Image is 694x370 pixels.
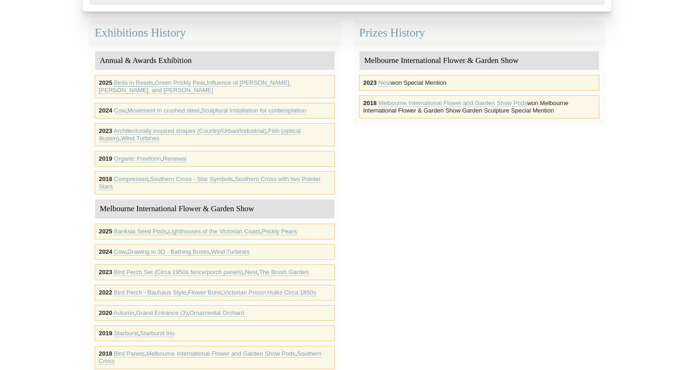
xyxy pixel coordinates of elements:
a: Fish (optical illusion) [99,127,301,142]
strong: 2018 [99,350,112,357]
a: Prickly Pears [262,228,297,235]
strong: 2018 [99,176,112,182]
div: , , [95,285,335,301]
a: Banksia Seed Pods [114,228,167,235]
strong: 2024 [99,107,112,114]
div: , [95,326,335,341]
a: Autumn [114,309,135,317]
a: Renewal [163,155,186,163]
strong: 2020 [99,309,112,316]
strong: 2019 [99,155,112,162]
a: Lighthouses of the Victorian Coast [168,228,260,235]
strong: 2025 [99,79,112,86]
a: Bird Perch - Bauhaus Style [114,289,186,296]
a: Grand Entrance (3) [136,309,187,317]
strong: 2024 [99,248,112,255]
strong: 2022 [99,289,112,296]
div: , , [95,305,335,321]
div: won Special Mention [359,75,599,91]
strong: 2023 [99,269,112,276]
div: , , [95,264,335,280]
a: Bird Perch Set (Circa 1950s fence/porch panels) [114,269,244,276]
div: , , [95,103,335,119]
a: Cow [114,248,126,256]
div: , [95,151,335,167]
a: Birds in Reeds [114,79,154,87]
a: Cow [114,107,126,114]
strong: 2019 [99,330,112,337]
a: Starburst trio [140,330,174,337]
a: The Brush Garden [259,269,308,276]
a: Flower Burst [188,289,222,296]
a: Compressed [114,176,148,183]
a: Nest [245,269,257,276]
a: Green Prickly Pear [155,79,205,87]
div: Melbourne International Flower & Garden Show [95,200,334,219]
div: Melbourne International Flower & Garden Show [360,51,599,70]
a: Organic Freeform [114,155,161,163]
a: Southern Cross with two Pointer Stars [99,176,321,190]
a: Wind Turbines [211,248,250,256]
a: Melbourne International Flower and Garden Show Pods [147,350,296,357]
strong: 2025 [99,228,112,235]
strong: 2018 [363,100,377,107]
a: Influence of [PERSON_NAME], [PERSON_NAME], and [PERSON_NAME] [99,79,291,94]
div: , , [95,171,335,194]
a: Southern Cross [99,350,321,365]
a: Bird Panels [114,350,145,357]
a: Melbourne International Flower and Garden Show Pods [379,100,527,107]
a: Southern Cross - Star Symbols [150,176,233,183]
a: Movement in crushed steel [127,107,199,114]
div: Prizes History [354,21,604,45]
div: Annual & Awards Exhibition [95,51,334,70]
a: Architecturally inspired shapes (Country/Urban/Industrial) [114,127,266,135]
strong: 2023 [363,79,377,86]
a: Sculptural installation for contemplation [201,107,306,114]
a: Wind Turbines [121,135,160,142]
a: Starburst [114,330,139,337]
div: , , [95,346,335,369]
div: won Melbourne International Flower & Garden Show Garden Sculpture Special Mention [359,95,599,119]
div: , , [95,244,335,260]
div: , , [95,75,335,98]
a: Ornamental Orchard [189,309,244,317]
div: , , [95,123,335,146]
a: Nest [379,79,391,87]
div: Exhibitions History [90,21,340,45]
a: Drawing in 3D - Bathing Boxes [127,248,209,256]
a: Victorian Prison Hulks Circa 1850s [224,289,316,296]
strong: 2023 [99,127,112,134]
div: , , [95,224,335,239]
